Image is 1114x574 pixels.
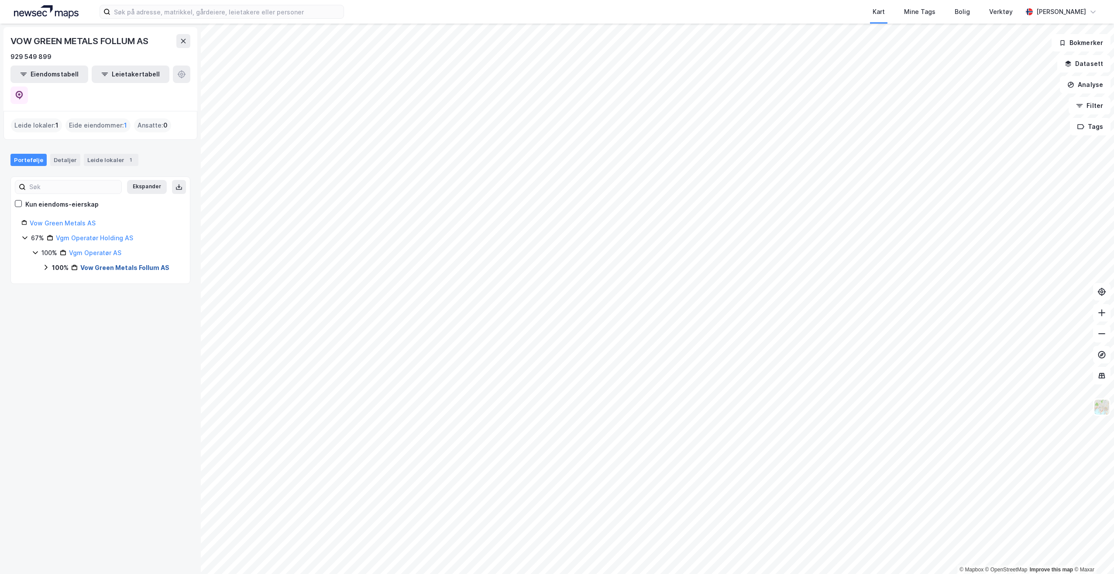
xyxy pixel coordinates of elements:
div: Leide lokaler : [11,118,62,132]
a: Vow Green Metals Follum AS [80,264,169,271]
button: Eiendomstabell [10,66,88,83]
span: 1 [55,120,58,131]
div: Portefølje [10,154,47,166]
button: Bokmerker [1052,34,1111,52]
img: logo.a4113a55bc3d86da70a041830d287a7e.svg [14,5,79,18]
div: VOW GREEN METALS FOLLUM AS [10,34,150,48]
div: Kun eiendoms-eierskap [25,199,99,210]
div: Detaljer [50,154,80,166]
input: Søk [26,180,121,194]
div: [PERSON_NAME] [1036,7,1086,17]
span: 1 [124,120,127,131]
span: 0 [163,120,168,131]
div: Mine Tags [904,7,935,17]
button: Tags [1070,118,1111,135]
div: Eide eiendommer : [65,118,131,132]
div: Ansatte : [134,118,171,132]
button: Ekspander [127,180,167,194]
div: Bolig [955,7,970,17]
div: 67% [31,233,44,243]
a: Mapbox [959,567,983,573]
button: Datasett [1057,55,1111,73]
button: Analyse [1060,76,1111,93]
a: Vgm Operatør AS [69,249,121,256]
div: Kart [873,7,885,17]
div: Kontrollprogram for chat [1070,532,1114,574]
a: Improve this map [1030,567,1073,573]
a: OpenStreetMap [985,567,1028,573]
a: Vow Green Metals AS [30,219,96,227]
button: Filter [1069,97,1111,114]
div: 100% [52,263,69,273]
div: Leide lokaler [84,154,138,166]
img: Z [1093,399,1110,415]
a: Vgm Operatør Holding AS [56,234,133,242]
button: Leietakertabell [92,66,169,83]
div: 929 549 899 [10,52,52,62]
div: Verktøy [989,7,1013,17]
iframe: Chat Widget [1070,532,1114,574]
div: 100% [41,248,57,258]
input: Søk på adresse, matrikkel, gårdeiere, leietakere eller personer [110,5,344,18]
div: 1 [126,156,135,164]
